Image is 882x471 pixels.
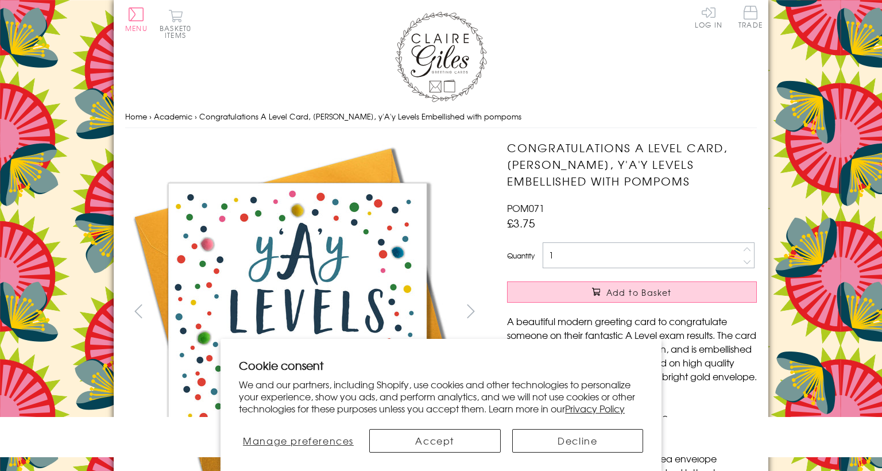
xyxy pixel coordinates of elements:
span: Add to Basket [606,287,672,298]
img: Congratulations A Level Card, Dotty, y'A'y Levels Embellished with pompoms [484,140,829,450]
h2: Cookie consent [239,357,643,373]
span: Trade [738,6,763,28]
button: Accept [369,429,500,453]
span: Congratulations A Level Card, [PERSON_NAME], y'A'y Levels Embellished with pompoms [199,111,521,122]
button: prev [125,298,151,324]
button: Basket0 items [160,9,191,38]
p: A beautiful modern greeting card to congratulate someone on their fantastic A Level exam results.... [507,314,757,383]
a: Academic [154,111,192,122]
a: Trade [738,6,763,30]
span: 0 items [165,23,191,40]
p: We and our partners, including Shopify, use cookies and other technologies to personalize your ex... [239,379,643,414]
span: Menu [125,23,148,33]
label: Quantity [507,250,535,261]
h1: Congratulations A Level Card, [PERSON_NAME], y'A'y Levels Embellished with pompoms [507,140,757,189]
span: › [195,111,197,122]
nav: breadcrumbs [125,105,757,129]
button: Manage preferences [239,429,358,453]
button: next [458,298,484,324]
a: Home [125,111,147,122]
span: Manage preferences [243,434,354,447]
a: Log In [695,6,722,28]
img: Claire Giles Greetings Cards [395,11,487,102]
a: Privacy Policy [565,401,625,415]
span: › [149,111,152,122]
button: Decline [512,429,643,453]
span: £3.75 [507,215,535,231]
span: POM071 [507,201,544,215]
button: Menu [125,7,148,32]
button: Add to Basket [507,281,757,303]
